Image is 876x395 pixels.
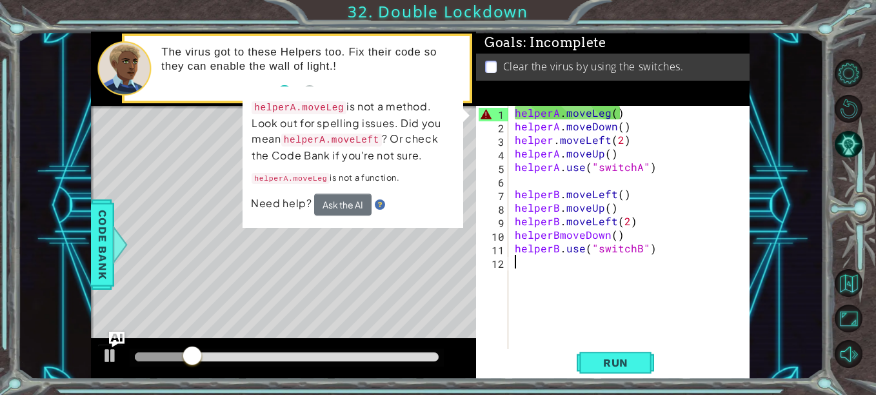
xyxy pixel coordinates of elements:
span: Need help? [251,196,314,210]
button: Back to Map [835,269,862,297]
span: Run [590,356,641,369]
p: is not a function. [252,170,454,187]
code: helperA.moveLeft [281,134,382,147]
p: The virus got to these Helpers too. Fix their code so they can enable the wall of light.! [161,45,461,74]
div: 1 [479,108,508,121]
button: AI Hint [835,130,862,158]
p: is not a method. Look out for spelling issues. Did you mean ? Or check the Code Bank if you're no... [252,99,454,163]
button: Shift+Enter: Run current code. [577,349,654,376]
button: Ctrl + P: Play [97,344,123,370]
button: Back [277,85,303,99]
div: 12 [479,257,508,270]
div: 10 [479,230,508,243]
div: 9 [479,216,508,230]
span: Goals [484,35,606,51]
button: Restart Level [835,95,862,123]
button: Ask AI [109,332,124,347]
button: Mute [835,340,862,368]
div: 3 [479,135,508,148]
div: 4 [479,148,508,162]
button: Next [303,85,317,99]
div: 8 [479,203,508,216]
button: Maximize Browser [835,305,862,332]
span: Code Bank [92,205,113,284]
div: 7 [479,189,508,203]
span: : Incomplete [523,35,606,50]
div: 11 [479,243,508,257]
p: Clear the virus by using the switches. [503,59,684,74]
code: helperA.moveLeg [252,173,330,184]
div: 5 [479,162,508,176]
div: 6 [479,176,508,189]
a: Back to Map [837,265,876,301]
div: 2 [479,121,508,135]
code: helperA.moveLeg [252,101,346,114]
img: Hint [375,199,385,210]
button: Level Options [835,59,862,87]
button: Ask the AI [314,194,372,216]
